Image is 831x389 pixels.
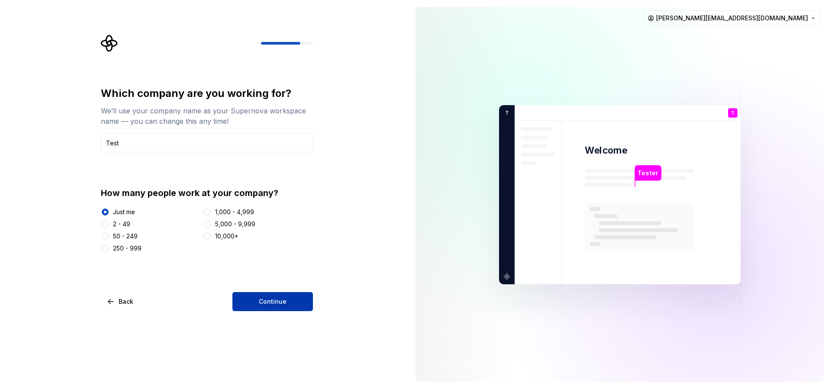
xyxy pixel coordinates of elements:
button: Continue [232,292,313,311]
div: We’ll use your company name as your Supernova workspace name — you can change this any time! [101,106,313,126]
div: 10,000+ [215,232,238,241]
p: T [502,109,509,116]
div: 5,000 - 9,999 [215,220,255,228]
span: Continue [259,297,287,306]
button: Back [101,292,141,311]
p: Welcome [585,144,627,157]
div: 50 - 249 [113,232,138,241]
input: Company name [101,133,313,152]
div: Which company are you working for? [101,87,313,100]
button: [PERSON_NAME][EMAIL_ADDRESS][DOMAIN_NAME] [644,10,821,26]
span: [PERSON_NAME][EMAIL_ADDRESS][DOMAIN_NAME] [656,14,808,23]
p: Tester [638,168,658,177]
p: T [731,110,734,115]
span: Back [119,297,133,306]
div: 1,000 - 4,999 [215,208,254,216]
div: 250 - 999 [113,244,142,253]
div: 2 - 49 [113,220,130,228]
svg: Supernova Logo [101,35,118,52]
div: How many people work at your company? [101,187,313,199]
div: Just me [113,208,135,216]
